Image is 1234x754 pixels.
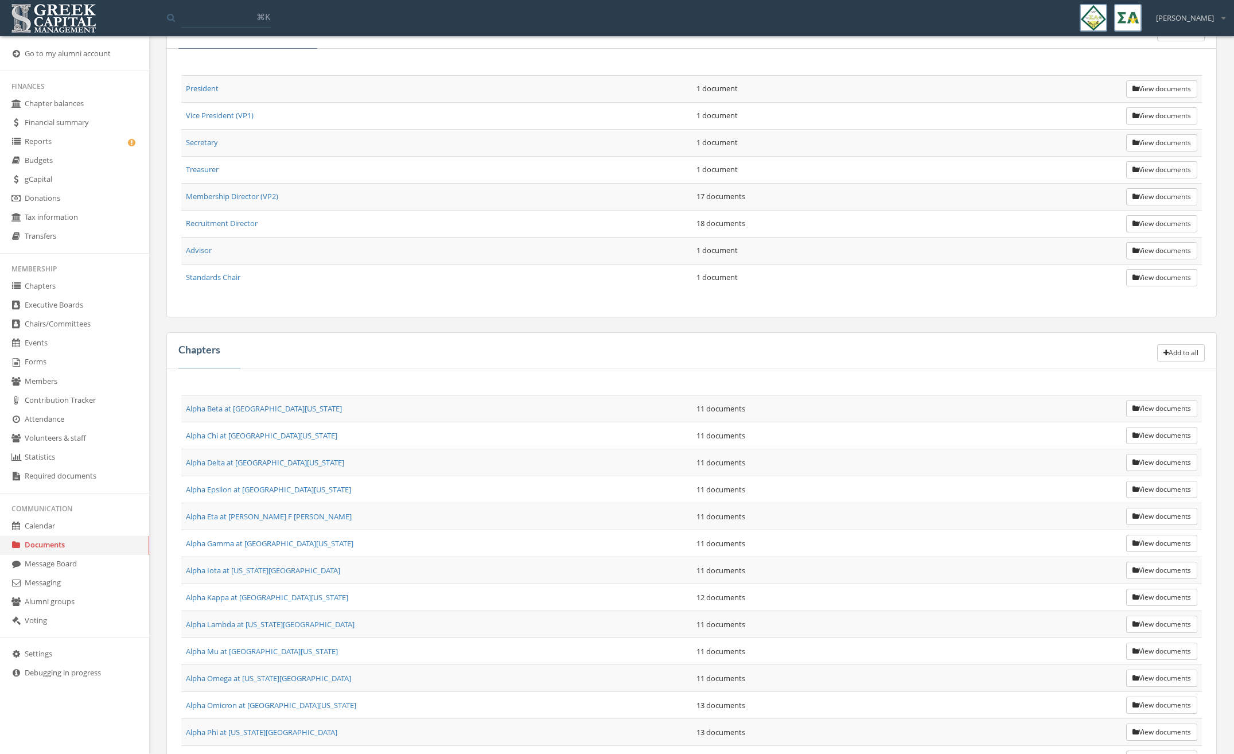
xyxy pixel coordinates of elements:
[186,245,212,255] a: Advisor
[186,430,337,441] a: Alpha Chi at [GEOGRAPHIC_DATA][US_STATE]
[696,137,738,147] span: 1 document
[696,245,738,255] span: 1 document
[186,137,218,147] a: Secretary
[696,700,745,710] span: 13 documents
[186,673,351,683] a: Alpha Omega at [US_STATE][GEOGRAPHIC_DATA]
[1126,481,1197,498] button: View documents
[178,344,220,356] h4: Chapters
[186,484,351,495] a: Alpha Epsilon at [GEOGRAPHIC_DATA][US_STATE]
[696,592,745,603] span: 12 documents
[1126,269,1197,286] button: View documents
[186,272,240,282] a: Standards Chair
[1126,242,1197,259] button: View documents
[1149,4,1225,24] div: [PERSON_NAME]
[1126,670,1197,687] button: View documents
[696,191,745,201] span: 17 documents
[186,218,258,228] a: Recruitment Director
[1126,134,1197,151] button: View documents
[186,457,344,468] a: Alpha Delta at [GEOGRAPHIC_DATA][US_STATE]
[1126,697,1197,714] button: View documents
[1126,215,1197,232] button: View documents
[1126,188,1197,205] button: View documents
[1126,427,1197,444] button: View documents
[1126,508,1197,525] button: View documents
[696,403,745,414] span: 11 documents
[186,110,254,121] a: Vice President (VP1)
[1126,161,1197,178] button: View documents
[696,646,745,656] span: 11 documents
[186,727,337,737] a: Alpha Phi at [US_STATE][GEOGRAPHIC_DATA]
[186,403,342,414] a: Alpha Beta at [GEOGRAPHIC_DATA][US_STATE]
[186,592,348,603] a: Alpha Kappa at [GEOGRAPHIC_DATA][US_STATE]
[696,430,745,441] span: 11 documents
[1126,724,1197,741] button: View documents
[186,700,356,710] a: Alpha Omicron at [GEOGRAPHIC_DATA][US_STATE]
[186,191,278,201] a: Membership Director (VP2)
[696,218,745,228] span: 18 documents
[696,727,745,737] span: 13 documents
[1126,454,1197,471] button: View documents
[696,673,745,683] span: 11 documents
[696,565,745,576] span: 11 documents
[186,83,219,94] a: President
[1126,400,1197,417] button: View documents
[1126,535,1197,552] button: View documents
[696,538,745,549] span: 11 documents
[696,272,738,282] span: 1 document
[1126,643,1197,660] button: View documents
[696,511,745,522] span: 11 documents
[186,538,353,549] a: Alpha Gamma at [GEOGRAPHIC_DATA][US_STATE]
[696,484,745,495] span: 11 documents
[1126,589,1197,606] button: View documents
[256,11,270,22] span: ⌘K
[1156,13,1214,24] span: [PERSON_NAME]
[186,619,355,629] a: Alpha Lambda at [US_STATE][GEOGRAPHIC_DATA]
[1126,562,1197,579] button: View documents
[1126,616,1197,633] button: View documents
[1157,344,1205,362] button: Add to all
[696,619,745,629] span: 11 documents
[186,646,338,656] a: Alpha Mu at [GEOGRAPHIC_DATA][US_STATE]
[696,83,738,94] span: 1 document
[696,457,745,468] span: 11 documents
[696,110,738,121] span: 1 document
[1126,107,1197,125] button: View documents
[186,164,219,174] a: Treasurer
[186,511,352,522] a: Alpha Eta at [PERSON_NAME] F [PERSON_NAME]
[1126,80,1197,98] button: View documents
[186,565,340,576] a: Alpha Iota at [US_STATE][GEOGRAPHIC_DATA]
[696,164,738,174] span: 1 document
